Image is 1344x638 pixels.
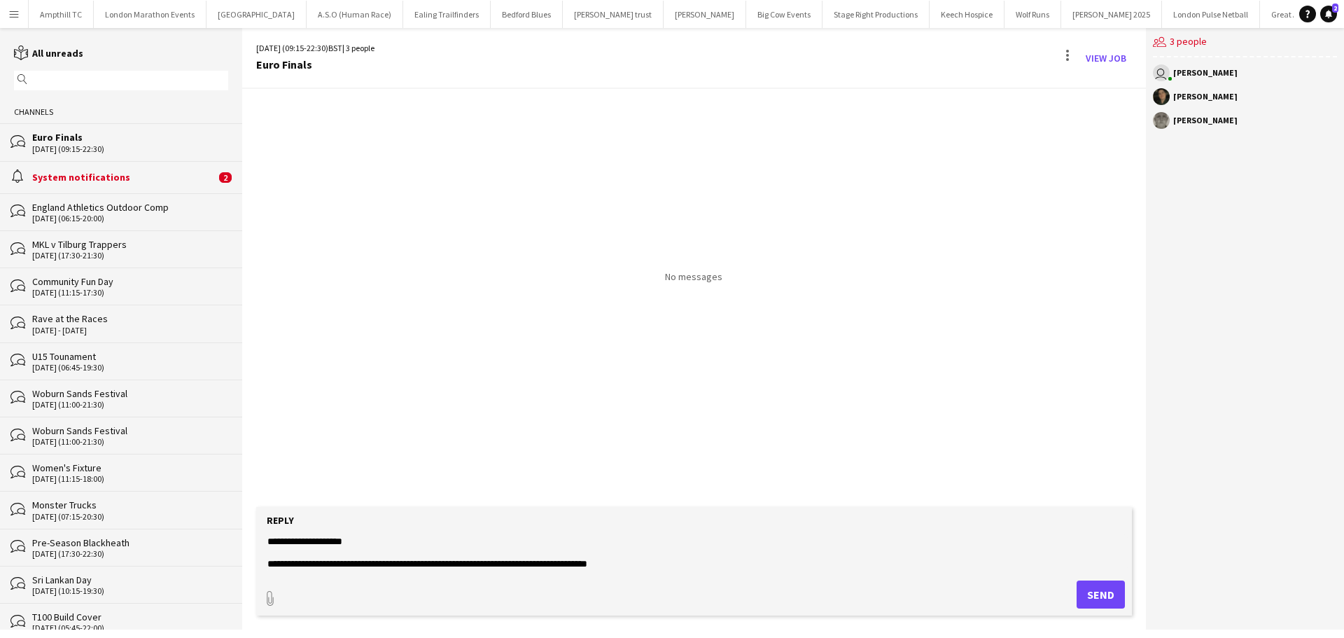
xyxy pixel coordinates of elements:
div: Sri Lankan Day [32,574,228,586]
div: MKL v Tilburg Trappers [32,238,228,251]
div: [PERSON_NAME] [1173,69,1238,77]
div: [DATE] (11:00-21:30) [32,437,228,447]
div: Woburn Sands Festival [32,387,228,400]
button: Send [1077,581,1125,609]
div: Pre-Season Blackheath [32,536,228,549]
button: [PERSON_NAME] [664,1,746,28]
div: Euro Finals [32,131,228,144]
div: Community Fun Day [32,275,228,288]
div: [DATE] (09:15-22:30) [32,144,228,154]
button: Ampthill TC [29,1,94,28]
div: Monster Trucks [32,499,228,511]
div: [DATE] (10:15-19:30) [32,586,228,596]
div: Euro Finals [256,58,374,71]
div: [DATE] (06:45-19:30) [32,363,228,373]
div: System notifications [32,171,216,183]
div: [DATE] (11:00-21:30) [32,400,228,410]
div: [DATE] (07:15-20:30) [32,512,228,522]
div: Woburn Sands Festival [32,424,228,437]
button: London Marathon Events [94,1,206,28]
p: No messages [665,270,722,283]
div: [DATE] (11:15-17:30) [32,288,228,298]
label: Reply [267,514,294,527]
div: T100 Build Cover [32,611,228,623]
button: Wolf Runs [1004,1,1061,28]
div: 3 people [1153,28,1337,57]
div: [DATE] (05:45-22:00) [32,623,228,633]
button: Ealing Trailfinders [403,1,491,28]
button: A.S.O (Human Race) [307,1,403,28]
div: England Athletics Outdoor Comp [32,201,228,214]
div: [DATE] - [DATE] [32,326,228,335]
button: [PERSON_NAME] 2025 [1061,1,1162,28]
button: Stage Right Productions [822,1,930,28]
div: [DATE] (11:15-18:00) [32,474,228,484]
a: All unreads [14,47,83,60]
button: [GEOGRAPHIC_DATA] [206,1,307,28]
span: 2 [219,172,232,183]
button: Big Cow Events [746,1,822,28]
span: 2 [1332,4,1338,13]
button: [PERSON_NAME] trust [563,1,664,28]
a: View Job [1080,47,1132,69]
div: U15 Tounament [32,350,228,363]
a: 2 [1320,6,1337,22]
button: London Pulse Netball [1162,1,1260,28]
div: [DATE] (17:30-22:30) [32,549,228,559]
div: Women's Fixture [32,462,228,474]
div: [PERSON_NAME] [1173,92,1238,101]
div: [DATE] (06:15-20:00) [32,214,228,223]
div: [DATE] (17:30-21:30) [32,251,228,261]
div: Rave at the Races [32,312,228,325]
button: Bedford Blues [491,1,563,28]
div: [DATE] (09:15-22:30) | 3 people [256,42,374,55]
span: BST [328,43,342,53]
div: [PERSON_NAME] [1173,116,1238,125]
button: Keech Hospice [930,1,1004,28]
